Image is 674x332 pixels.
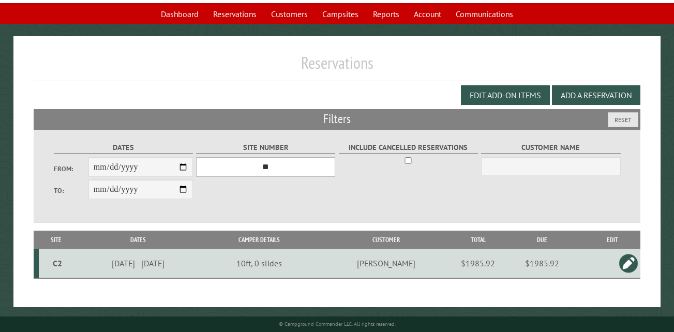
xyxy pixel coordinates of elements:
[54,186,88,195] label: To:
[265,4,314,24] a: Customers
[76,258,201,268] div: [DATE] - [DATE]
[457,231,499,249] th: Total
[461,85,550,105] button: Edit Add-on Items
[203,249,315,278] td: 10ft, 0 slides
[481,142,620,154] label: Customer Name
[34,53,640,81] h1: Reservations
[315,231,457,249] th: Customer
[54,142,193,154] label: Dates
[43,258,72,268] div: C2
[339,142,478,154] label: Include Cancelled Reservations
[457,249,499,278] td: $1985.92
[155,4,205,24] a: Dashboard
[608,112,638,127] button: Reset
[203,231,315,249] th: Camper Details
[73,231,203,249] th: Dates
[367,4,406,24] a: Reports
[499,249,585,278] td: $1985.92
[408,4,447,24] a: Account
[39,231,73,249] th: Site
[552,85,640,105] button: Add a Reservation
[450,4,519,24] a: Communications
[585,231,640,249] th: Edit
[207,4,263,24] a: Reservations
[315,249,457,278] td: [PERSON_NAME]
[54,164,88,174] label: From:
[34,109,640,129] h2: Filters
[499,231,585,249] th: Due
[279,321,396,327] small: © Campground Commander LLC. All rights reserved.
[196,142,335,154] label: Site Number
[316,4,365,24] a: Campsites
